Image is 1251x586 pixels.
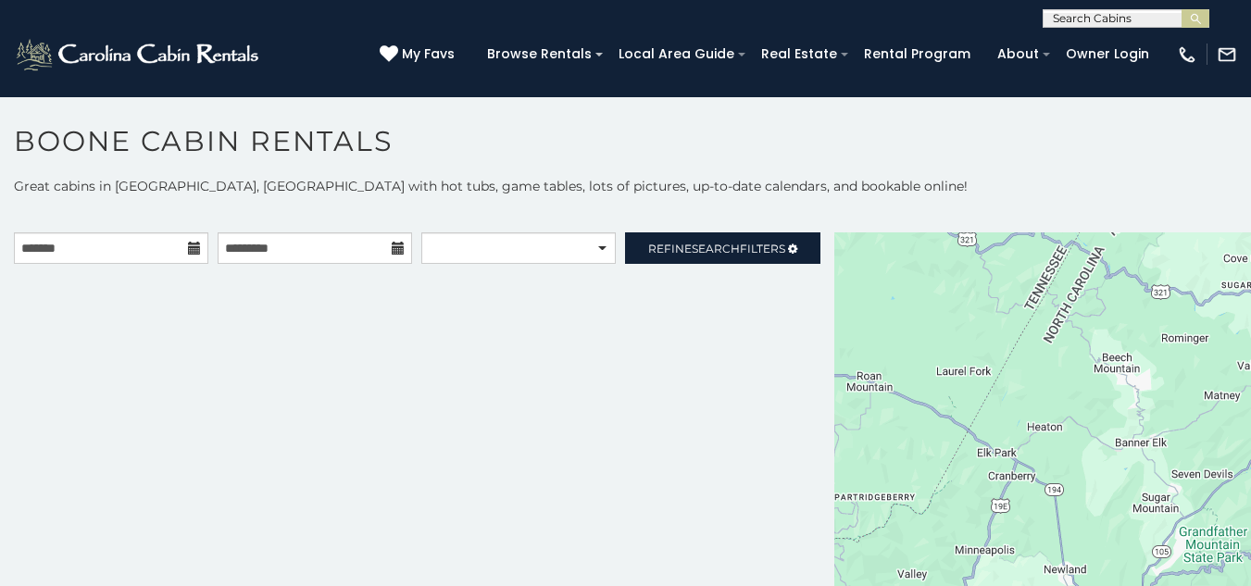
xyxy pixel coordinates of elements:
[625,232,819,264] a: RefineSearchFilters
[988,40,1048,69] a: About
[14,36,264,73] img: White-1-2.png
[692,242,740,256] span: Search
[609,40,744,69] a: Local Area Guide
[478,40,601,69] a: Browse Rentals
[752,40,846,69] a: Real Estate
[855,40,980,69] a: Rental Program
[1057,40,1158,69] a: Owner Login
[1177,44,1197,65] img: phone-regular-white.png
[380,44,459,65] a: My Favs
[1217,44,1237,65] img: mail-regular-white.png
[402,44,455,64] span: My Favs
[648,242,785,256] span: Refine Filters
